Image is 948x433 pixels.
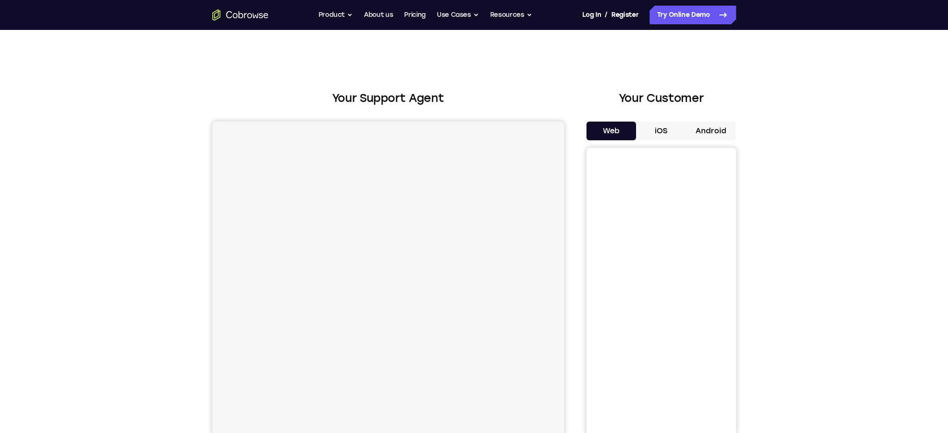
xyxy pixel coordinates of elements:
[212,9,268,21] a: Go to the home page
[490,6,532,24] button: Resources
[318,6,353,24] button: Product
[404,6,426,24] a: Pricing
[586,122,637,140] button: Web
[611,6,638,24] a: Register
[586,90,736,107] h2: Your Customer
[212,90,564,107] h2: Your Support Agent
[605,9,608,21] span: /
[437,6,479,24] button: Use Cases
[636,122,686,140] button: iOS
[686,122,736,140] button: Android
[650,6,736,24] a: Try Online Demo
[364,6,393,24] a: About us
[582,6,601,24] a: Log In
